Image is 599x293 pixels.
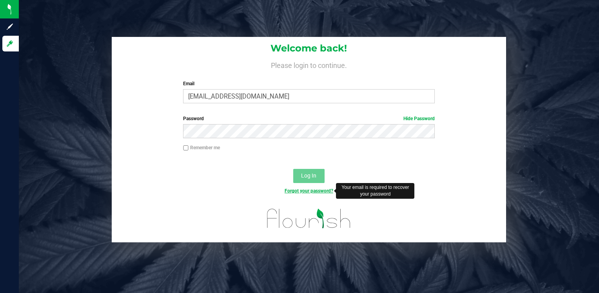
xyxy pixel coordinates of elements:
[403,116,435,121] a: Hide Password
[183,145,189,151] input: Remember me
[260,203,358,234] img: flourish_logo.svg
[112,43,506,53] h1: Welcome back!
[183,80,434,87] label: Email
[6,40,14,48] inline-svg: Log in
[285,188,333,194] a: Forgot your password?
[336,183,414,199] div: Your email is required to recover your password
[183,116,204,121] span: Password
[112,60,506,69] h4: Please login to continue.
[293,169,325,183] button: Log In
[183,144,220,151] label: Remember me
[301,172,316,179] span: Log In
[6,23,14,31] inline-svg: Sign up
